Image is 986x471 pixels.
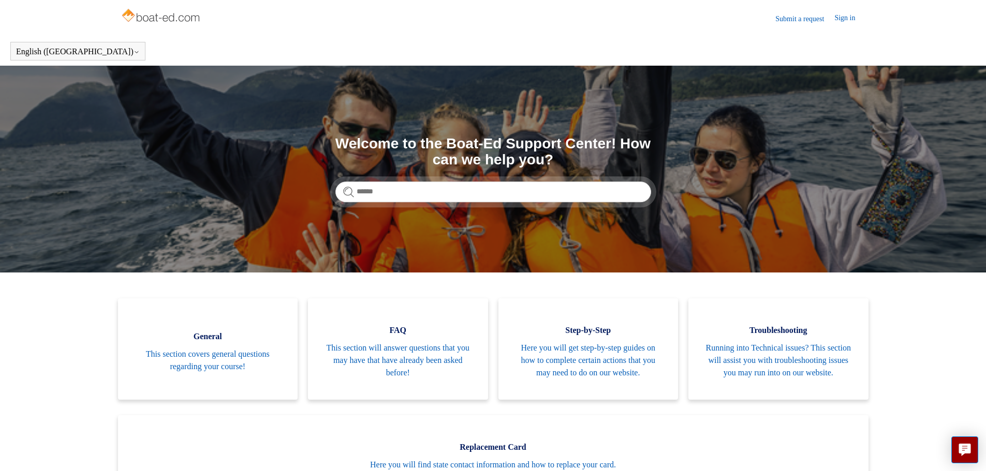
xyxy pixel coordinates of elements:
[335,136,651,168] h1: Welcome to the Boat-Ed Support Center! How can we help you?
[704,324,853,337] span: Troubleshooting
[308,298,488,400] a: FAQ This section will answer questions that you may have that have already been asked before!
[16,47,140,56] button: English ([GEOGRAPHIC_DATA])
[498,298,679,400] a: Step-by-Step Here you will get step-by-step guides on how to complete certain actions that you ma...
[951,436,978,463] button: Live chat
[134,330,283,343] span: General
[514,324,663,337] span: Step-by-Step
[121,6,203,27] img: Boat-Ed Help Center home page
[323,324,473,337] span: FAQ
[118,298,298,400] a: General This section covers general questions regarding your course!
[688,298,869,400] a: Troubleshooting Running into Technical issues? This section will assist you with troubleshooting ...
[704,342,853,379] span: Running into Technical issues? This section will assist you with troubleshooting issues you may r...
[514,342,663,379] span: Here you will get step-by-step guides on how to complete certain actions that you may need to do ...
[134,459,853,471] span: Here you will find state contact information and how to replace your card.
[134,348,283,373] span: This section covers general questions regarding your course!
[834,12,865,25] a: Sign in
[335,181,651,202] input: Search
[323,342,473,379] span: This section will answer questions that you may have that have already been asked before!
[775,13,834,24] a: Submit a request
[134,441,853,453] span: Replacement Card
